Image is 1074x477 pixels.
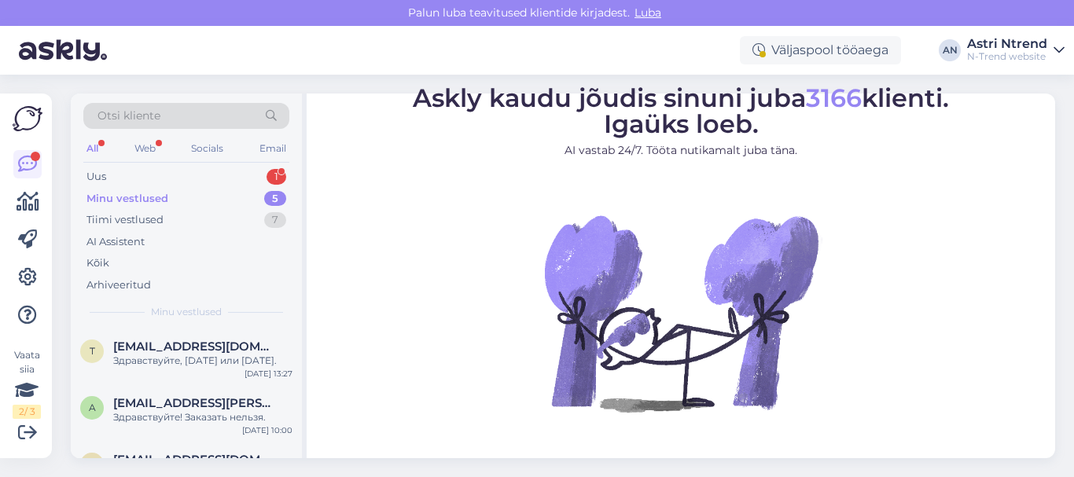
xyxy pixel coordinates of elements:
div: N-Trend website [967,50,1047,63]
div: 1 [267,169,286,185]
div: Здравствуйте! Заказать нельзя. [113,410,292,424]
div: Kõik [86,255,109,271]
div: 2 / 3 [13,405,41,419]
span: Minu vestlused [151,305,222,319]
span: Otsi kliente [97,108,160,124]
div: Astri Ntrend [967,38,1047,50]
span: Askly kaudu jõudis sinuni juba klienti. Igaüks loeb. [413,83,949,139]
div: Väljaspool tööaega [740,36,901,64]
div: Web [131,138,159,159]
span: kristerkell1@gmail.com [113,453,277,467]
a: Astri NtrendN-Trend website [967,38,1065,63]
div: All [83,138,101,159]
div: Socials [188,138,226,159]
div: Здравствуйте, [DATE] или [DATE]. [113,354,292,368]
p: AI vastab 24/7. Tööta nutikamalt juba täna. [413,142,949,159]
div: Uus [86,169,106,185]
span: a [89,402,96,413]
div: [DATE] 10:00 [242,424,292,436]
div: AN [939,39,961,61]
span: arli@parmet.ee [113,396,277,410]
img: Askly Logo [13,106,42,131]
div: 7 [264,212,286,228]
span: tiiuvendla@gmail.com [113,339,277,354]
div: Minu vestlused [86,191,168,207]
div: Vaata siia [13,348,41,419]
div: Arhiveeritud [86,277,151,293]
span: t [90,345,95,357]
span: Luba [630,6,666,20]
div: AI Assistent [86,234,145,250]
img: No Chat active [539,171,822,454]
div: 5 [264,191,286,207]
div: [DATE] 13:27 [245,368,292,380]
span: 3166 [806,83,862,113]
div: Tiimi vestlused [86,212,164,228]
div: Email [256,138,289,159]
